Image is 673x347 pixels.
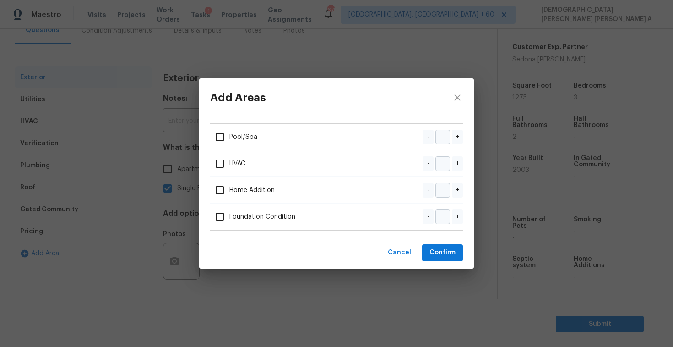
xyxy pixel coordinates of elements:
[452,183,463,198] span: +
[384,244,415,261] button: Cancel
[210,181,275,200] span: Home Addition
[423,130,434,144] span: -
[423,183,434,198] span: -
[452,156,463,171] span: +
[388,247,411,259] span: Cancel
[423,209,434,224] span: -
[452,209,463,224] span: +
[210,127,257,147] span: Pool/Spa
[210,91,266,104] h3: Add Areas
[441,78,474,117] button: close
[452,130,463,144] span: +
[210,207,295,226] span: Foundation Condition
[422,244,463,261] button: Confirm
[210,154,245,173] span: HVAC
[429,247,456,259] span: Confirm
[423,156,434,171] span: -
